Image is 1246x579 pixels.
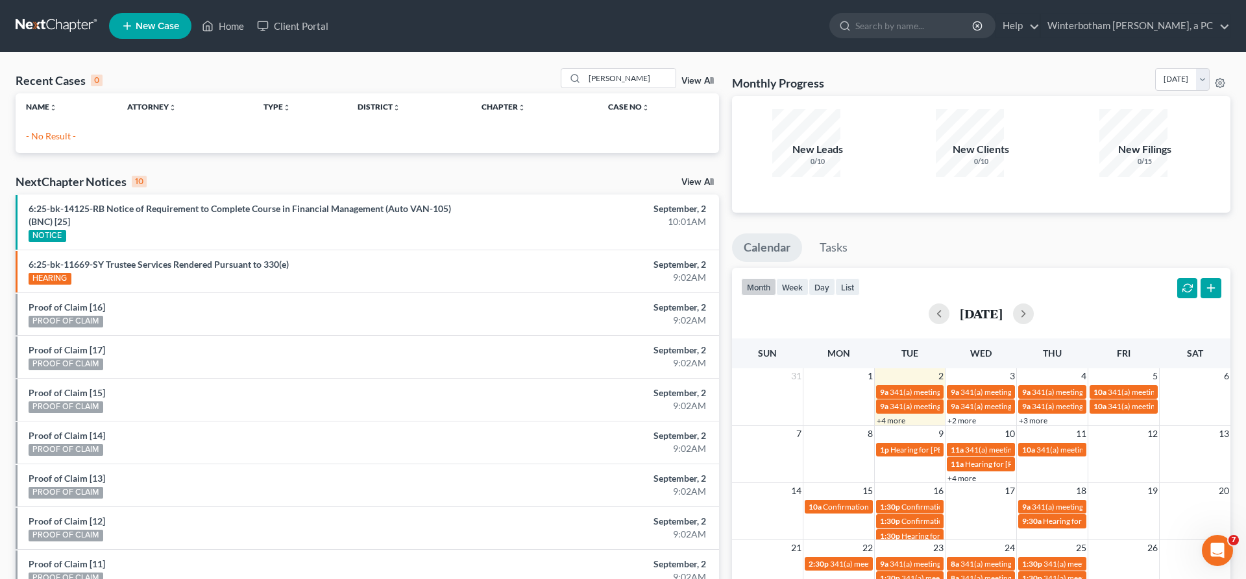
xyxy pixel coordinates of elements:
[960,401,1162,411] span: 341(a) meeting for [PERSON_NAME] and [PERSON_NAME]
[741,278,776,296] button: month
[29,387,105,398] a: Proof of Claim [15]
[809,502,822,512] span: 10a
[827,348,850,359] span: Mon
[951,459,964,469] span: 11a
[951,387,959,397] span: 9a
[877,416,905,425] a: +4 more
[890,445,1068,455] span: Hearing for [PERSON_NAME] and [PERSON_NAME]
[880,387,888,397] span: 9a
[1093,387,1106,397] span: 10a
[790,368,803,384] span: 31
[489,301,706,314] div: September, 2
[1032,387,1157,397] span: 341(a) meeting for [PERSON_NAME]
[250,14,335,38] a: Client Portal
[608,102,650,112] a: Case Nounfold_more
[1146,426,1159,442] span: 12
[29,344,105,355] a: Proof of Claim [17]
[1075,426,1088,442] span: 11
[29,444,103,456] div: PROOF OF CLAIM
[732,233,802,262] a: Calendar
[861,540,874,556] span: 22
[29,487,103,499] div: PROOF OF CLAIM
[29,473,105,484] a: Proof of Claim [13]
[932,540,945,556] span: 23
[585,69,676,88] input: Search by name...
[49,104,57,112] i: unfold_more
[932,483,945,499] span: 16
[169,104,177,112] i: unfold_more
[489,357,706,370] div: 9:02AM
[1217,426,1230,442] span: 13
[809,278,835,296] button: day
[1075,483,1088,499] span: 18
[951,445,964,455] span: 11a
[1022,401,1031,411] span: 9a
[880,559,888,569] span: 9a
[489,399,706,412] div: 9:02AM
[1146,540,1159,556] span: 26
[830,559,955,569] span: 341(a) meeting for [PERSON_NAME]
[29,558,105,569] a: Proof of Claim [11]
[29,359,103,370] div: PROOF OF CLAIM
[1022,502,1031,512] span: 9a
[866,368,874,384] span: 1
[795,426,803,442] span: 7
[195,14,250,38] a: Home
[1217,483,1230,499] span: 20
[642,104,650,112] i: unfold_more
[880,502,900,512] span: 1:30p
[136,21,179,31] span: New Case
[965,459,1066,469] span: Hearing for [PERSON_NAME]
[823,502,970,512] span: Confirmation hearing for [PERSON_NAME]
[1151,368,1159,384] span: 5
[489,442,706,455] div: 9:02AM
[901,502,1188,512] span: Confirmation hearing for [PERSON_NAME] and [PERSON_NAME] [PERSON_NAME]
[489,528,706,541] div: 9:02AM
[901,348,918,359] span: Tue
[16,174,147,189] div: NextChapter Notices
[951,559,959,569] span: 8a
[880,401,888,411] span: 9a
[1019,416,1047,425] a: +3 more
[29,230,66,242] div: NOTICE
[29,203,451,227] a: 6:25-bk-14125-RB Notice of Requirement to Complete Course in Financial Management (Auto VAN-105) ...
[947,416,976,425] a: +2 more
[1228,535,1239,545] span: 7
[1044,559,1169,569] span: 341(a) meeting for [PERSON_NAME]
[901,531,1079,541] span: Hearing for [PERSON_NAME] and [PERSON_NAME]
[489,344,706,357] div: September, 2
[1202,535,1233,566] iframe: Intercom live chat
[866,426,874,442] span: 8
[482,102,526,112] a: Chapterunfold_more
[890,559,1015,569] span: 341(a) meeting for [PERSON_NAME]
[489,429,706,442] div: September, 2
[1099,157,1190,167] div: 0/15
[960,307,1003,320] h2: [DATE]
[1075,540,1088,556] span: 25
[809,559,829,569] span: 2:30p
[127,102,177,112] a: Attorneyunfold_more
[518,104,526,112] i: unfold_more
[1223,368,1230,384] span: 6
[1022,559,1042,569] span: 1:30p
[29,401,103,413] div: PROOF OF CLAIM
[790,540,803,556] span: 21
[880,531,900,541] span: 1:30p
[393,104,400,112] i: unfold_more
[132,176,147,187] div: 10
[772,142,863,157] div: New Leads
[937,368,945,384] span: 2
[263,102,291,112] a: Typeunfold_more
[1032,502,1157,512] span: 341(a) meeting for [PERSON_NAME]
[1093,401,1106,411] span: 10a
[996,14,1040,38] a: Help
[1022,516,1042,526] span: 9:30a
[890,401,1015,411] span: 341(a) meeting for [PERSON_NAME]
[1043,348,1062,359] span: Thu
[681,178,714,187] a: View All
[936,142,1027,157] div: New Clients
[26,102,57,112] a: Nameunfold_more
[91,75,103,86] div: 0
[489,202,706,215] div: September, 2
[16,73,103,88] div: Recent Cases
